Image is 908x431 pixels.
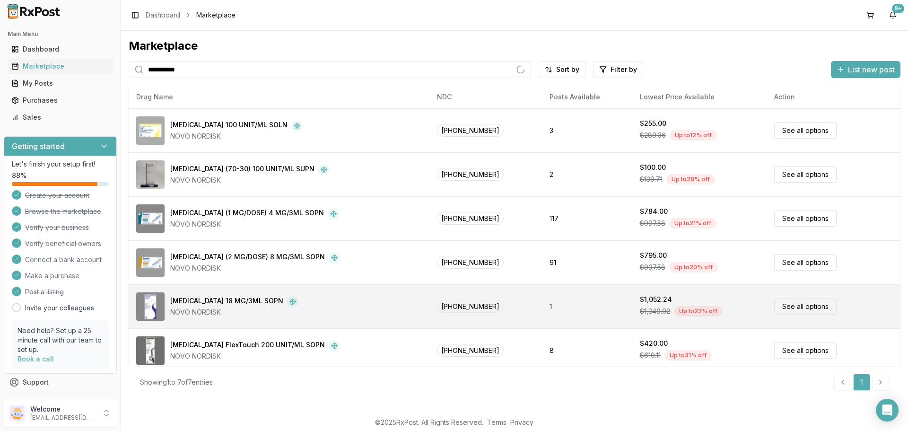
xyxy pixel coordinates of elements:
[666,174,715,185] div: Up to 28 % off
[640,131,666,140] span: $289.36
[774,254,837,271] a: See all options
[640,295,672,304] div: $1,052.24
[611,65,637,74] span: Filter by
[640,307,670,316] span: $1,349.02
[885,8,900,23] button: 9+
[437,168,504,181] span: [PHONE_NUMBER]
[17,355,54,363] a: Book a call
[129,86,429,108] th: Drug Name
[640,263,665,272] span: $997.58
[664,350,712,361] div: Up to 31 % off
[640,207,668,216] div: $784.00
[136,204,165,233] img: Ozempic (1 MG/DOSE) 4 MG/3ML SOPN
[4,59,117,74] button: Marketplace
[8,109,113,126] a: Sales
[25,255,102,264] span: Connect a bank account
[767,86,900,108] th: Action
[8,92,113,109] a: Purchases
[848,64,895,75] span: List new post
[542,196,632,240] td: 117
[640,163,666,172] div: $100.00
[4,76,117,91] button: My Posts
[25,191,89,200] span: Create your account
[437,300,504,313] span: [PHONE_NUMBER]
[640,175,663,184] span: $139.71
[834,374,889,391] nav: pagination
[437,124,504,137] span: [PHONE_NUMBER]
[542,328,632,372] td: 8
[632,86,767,108] th: Lowest Price Available
[146,10,236,20] nav: breadcrumb
[8,30,113,38] h2: Main Menu
[429,86,542,108] th: NDC
[8,58,113,75] a: Marketplace
[640,119,666,128] div: $255.00
[669,262,718,273] div: Up to 20 % off
[170,164,314,176] div: [MEDICAL_DATA] (70-30) 100 UNIT/ML SUPN
[556,65,579,74] span: Sort by
[12,159,109,169] p: Let's finish your setup first!
[136,160,165,189] img: NovoLOG Mix 70/30 FlexPen (70-30) 100 UNIT/ML SUPN
[25,207,101,216] span: Browse the marketplace
[640,219,665,228] span: $997.58
[640,351,661,360] span: $610.11
[437,344,504,357] span: [PHONE_NUMBER]
[774,122,837,139] a: See all options
[9,405,25,421] img: User avatar
[136,116,165,145] img: Fiasp 100 UNIT/ML SOLN
[4,42,117,57] button: Dashboard
[23,395,55,404] span: Feedback
[4,374,117,391] button: Support
[11,44,109,54] div: Dashboard
[25,287,64,297] span: Post a listing
[170,264,340,273] div: NOVO NORDISK
[129,38,900,53] div: Marketplace
[542,108,632,152] td: 3
[8,75,113,92] a: My Posts
[853,374,870,391] a: 1
[4,93,117,108] button: Purchases
[11,113,109,122] div: Sales
[170,252,325,264] div: [MEDICAL_DATA] (2 MG/DOSE) 8 MG/3ML SOPN
[11,96,109,105] div: Purchases
[17,326,103,354] p: Need help? Set up a 25 minute call with our team to set up.
[539,61,585,78] button: Sort by
[774,210,837,227] a: See all options
[542,284,632,328] td: 1
[542,86,632,108] th: Posts Available
[640,339,668,348] div: $420.00
[593,61,643,78] button: Filter by
[170,132,303,141] div: NOVO NORDISK
[25,223,89,232] span: Verify your business
[11,62,109,71] div: Marketplace
[25,303,94,313] a: Invite your colleagues
[831,66,900,75] a: List new post
[12,171,26,180] span: 88 %
[831,61,900,78] button: List new post
[136,336,165,365] img: Tresiba FlexTouch 200 UNIT/ML SOPN
[30,414,96,422] p: [EMAIL_ADDRESS][DOMAIN_NAME]
[170,296,283,308] div: [MEDICAL_DATA] 18 MG/3ML SOPN
[4,391,117,408] button: Feedback
[136,292,165,321] img: Saxenda 18 MG/3ML SOPN
[487,418,506,426] a: Terms
[640,251,667,260] div: $795.00
[8,41,113,58] a: Dashboard
[25,239,101,248] span: Verify beneficial owners
[170,352,340,361] div: NOVO NORDISK
[774,166,837,183] a: See all options
[25,271,79,281] span: Make a purchase
[669,218,716,229] div: Up to 21 % off
[510,418,533,426] a: Privacy
[4,4,64,19] img: RxPost Logo
[670,130,717,141] div: Up to 12 % off
[170,308,298,317] div: NOVO NORDISK
[196,10,236,20] span: Marketplace
[674,306,723,317] div: Up to 22 % off
[170,340,325,352] div: [MEDICAL_DATA] FlexTouch 200 UNIT/ML SOPN
[774,342,837,359] a: See all options
[437,256,504,269] span: [PHONE_NUMBER]
[170,120,288,132] div: [MEDICAL_DATA] 100 UNIT/ML SOLN
[876,399,899,422] div: Open Intercom Messenger
[136,248,165,277] img: Ozempic (2 MG/DOSE) 8 MG/3ML SOPN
